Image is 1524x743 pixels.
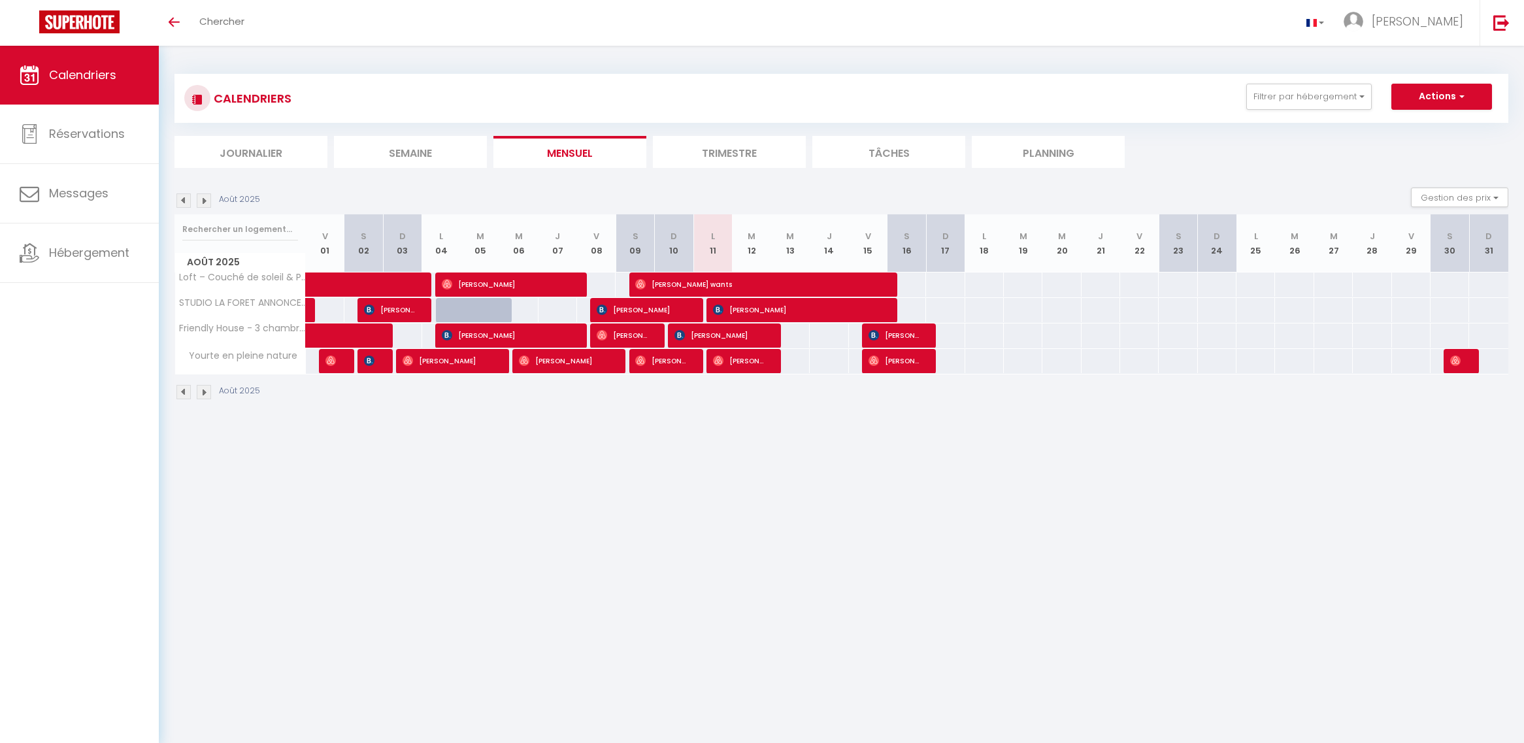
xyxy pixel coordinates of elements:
span: Yourte en pleine nature [177,349,301,363]
th: 22 [1120,214,1159,272]
th: 06 [499,214,538,272]
th: 21 [1082,214,1120,272]
th: 07 [538,214,577,272]
th: 12 [732,214,770,272]
th: 30 [1431,214,1469,272]
li: Tâches [812,136,965,168]
th: 24 [1198,214,1236,272]
abbr: L [1254,230,1258,242]
th: 02 [344,214,383,272]
abbr: S [904,230,910,242]
li: Planning [972,136,1125,168]
span: [PERSON_NAME] [519,348,609,373]
img: logout [1493,14,1510,31]
li: Journalier [174,136,327,168]
th: 28 [1353,214,1391,272]
p: Août 2025 [219,193,260,206]
span: [PERSON_NAME] [674,323,765,348]
span: [PERSON_NAME] [635,348,687,373]
abbr: L [439,230,443,242]
th: 18 [965,214,1004,272]
abbr: M [476,230,484,242]
th: 01 [306,214,344,272]
li: Trimestre [653,136,806,168]
li: Mensuel [493,136,646,168]
span: Messages [49,185,108,201]
th: 13 [771,214,810,272]
th: 26 [1275,214,1314,272]
span: [PERSON_NAME] [364,297,416,322]
abbr: D [942,230,949,242]
abbr: V [593,230,599,242]
span: [PERSON_NAME] [1372,13,1463,29]
span: Août 2025 [175,253,305,272]
span: Friendly House - 3 chambres - 20 min Futuroscope [177,323,308,333]
th: 11 [693,214,732,272]
th: 05 [461,214,499,272]
abbr: V [322,230,328,242]
span: Loft – Couché de soleil & Piscine privée [177,272,308,282]
abbr: L [982,230,986,242]
abbr: M [1330,230,1338,242]
span: [PERSON_NAME] [713,348,765,373]
p: Août 2025 [219,385,260,397]
abbr: M [748,230,755,242]
abbr: J [827,230,832,242]
abbr: S [361,230,367,242]
th: 27 [1314,214,1353,272]
abbr: D [399,230,406,242]
abbr: M [515,230,523,242]
abbr: S [1447,230,1453,242]
span: [PERSON_NAME] [869,323,920,348]
th: 14 [810,214,848,272]
th: 23 [1159,214,1197,272]
span: Hébergement [49,244,129,261]
abbr: M [1019,230,1027,242]
th: 20 [1042,214,1081,272]
th: 03 [383,214,422,272]
span: [PERSON_NAME] [713,297,880,322]
th: 10 [655,214,693,272]
input: Rechercher un logement... [182,218,298,241]
abbr: S [633,230,638,242]
button: Actions [1391,84,1492,110]
th: 19 [1004,214,1042,272]
abbr: L [711,230,715,242]
img: ... [1344,12,1363,31]
abbr: J [555,230,560,242]
th: 17 [926,214,965,272]
th: 08 [577,214,616,272]
img: Super Booking [39,10,120,33]
h3: CALENDRIERS [210,84,291,113]
abbr: D [1485,230,1492,242]
li: Semaine [334,136,487,168]
button: Gestion des prix [1411,188,1508,207]
span: [PERSON_NAME] [364,348,377,373]
abbr: D [671,230,677,242]
span: Réservations [49,125,125,142]
abbr: M [1058,230,1066,242]
abbr: M [1291,230,1299,242]
abbr: V [1408,230,1414,242]
span: [PERSON_NAME] [597,323,648,348]
th: 29 [1392,214,1431,272]
span: [PERSON_NAME] wants [635,272,880,297]
span: [PERSON_NAME] [325,348,339,373]
span: [PERSON_NAME] [403,348,493,373]
th: 09 [616,214,654,272]
span: [PERSON_NAME] [442,323,571,348]
abbr: S [1176,230,1182,242]
abbr: V [1136,230,1142,242]
span: STUDIO LA FORET ANNONCE JG · Le Calme - Piscine - [GEOGRAPHIC_DATA] [177,298,308,308]
abbr: M [786,230,794,242]
th: 15 [849,214,887,272]
th: 04 [422,214,461,272]
abbr: D [1214,230,1220,242]
abbr: J [1370,230,1375,242]
span: Chercher [199,14,244,28]
span: Calendriers [49,67,116,83]
span: [PERSON_NAME] [1450,348,1463,373]
span: [PERSON_NAME] [597,297,687,322]
abbr: J [1098,230,1103,242]
span: [PERSON_NAME] [442,272,571,297]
